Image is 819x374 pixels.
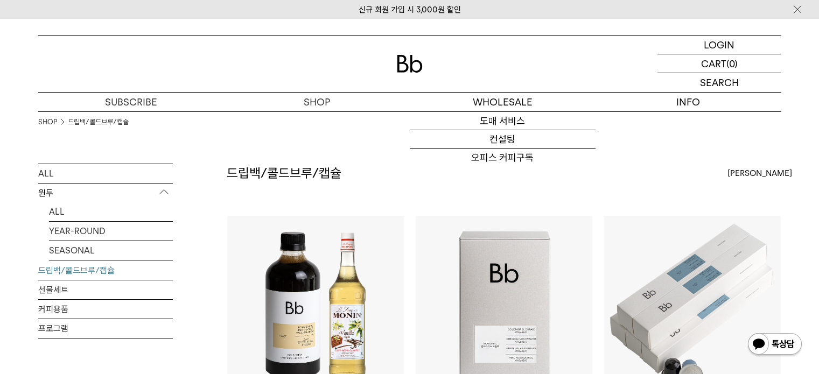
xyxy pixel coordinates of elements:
a: 도매 서비스 [410,112,596,130]
a: 오피스 커피구독 [410,149,596,167]
p: (0) [726,54,738,73]
a: ALL [38,164,173,183]
a: SHOP [224,93,410,111]
span: [PERSON_NAME] [727,167,792,180]
p: WHOLESALE [410,93,596,111]
p: SEARCH [700,73,739,92]
p: CART [701,54,726,73]
h2: 드립백/콜드브루/캡슐 [227,164,341,182]
a: YEAR-ROUND [49,222,173,241]
a: 선물세트 [38,280,173,299]
a: 컨설팅 [410,130,596,149]
a: LOGIN [657,36,781,54]
a: 프로그램 [38,319,173,338]
p: 원두 [38,184,173,203]
a: SHOP [38,117,57,128]
a: 신규 회원 가입 시 3,000원 할인 [359,5,461,15]
a: 드립백/콜드브루/캡슐 [68,117,129,128]
a: 드립백/콜드브루/캡슐 [38,261,173,280]
p: INFO [596,93,781,111]
a: CART (0) [657,54,781,73]
a: SEASONAL [49,241,173,260]
p: LOGIN [704,36,734,54]
a: 커피용품 [38,300,173,319]
img: 로고 [397,55,423,73]
a: SUBSCRIBE [38,93,224,111]
img: 카카오톡 채널 1:1 채팅 버튼 [747,332,803,358]
a: ALL [49,202,173,221]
